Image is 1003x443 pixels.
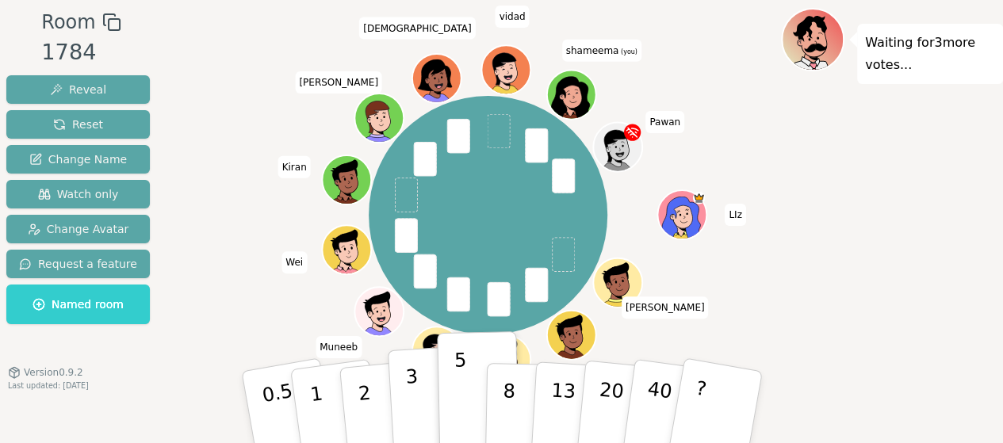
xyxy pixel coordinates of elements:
span: Click to change your name [562,40,641,62]
span: Room [41,8,95,36]
span: (you) [618,48,637,55]
button: Reveal [6,75,150,104]
button: Watch only [6,180,150,208]
span: Reset [53,116,103,132]
button: Reset [6,110,150,139]
button: Change Name [6,145,150,174]
span: Reveal [50,82,106,97]
button: Change Avatar [6,215,150,243]
span: Click to change your name [278,156,311,178]
span: Click to change your name [359,17,475,40]
button: Request a feature [6,250,150,278]
span: Click to change your name [316,336,362,358]
span: Change Avatar [28,221,129,237]
button: Version0.9.2 [8,366,83,379]
button: Click to change your avatar [548,72,594,118]
span: LIz is the host [692,192,704,204]
span: Click to change your name [622,296,709,319]
span: Request a feature [19,256,137,272]
p: 5 [454,349,467,434]
span: Click to change your name [295,71,382,94]
span: Version 0.9.2 [24,366,83,379]
button: Named room [6,285,150,324]
div: 1784 [41,36,121,69]
span: Click to change your name [725,204,746,226]
span: Click to change your name [281,252,307,274]
span: Click to change your name [645,111,684,133]
span: Last updated: [DATE] [8,381,89,390]
p: Waiting for 3 more votes... [865,32,995,76]
span: Named room [33,296,124,312]
span: Change Name [29,151,127,167]
span: Watch only [38,186,119,202]
span: Click to change your name [495,6,529,28]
